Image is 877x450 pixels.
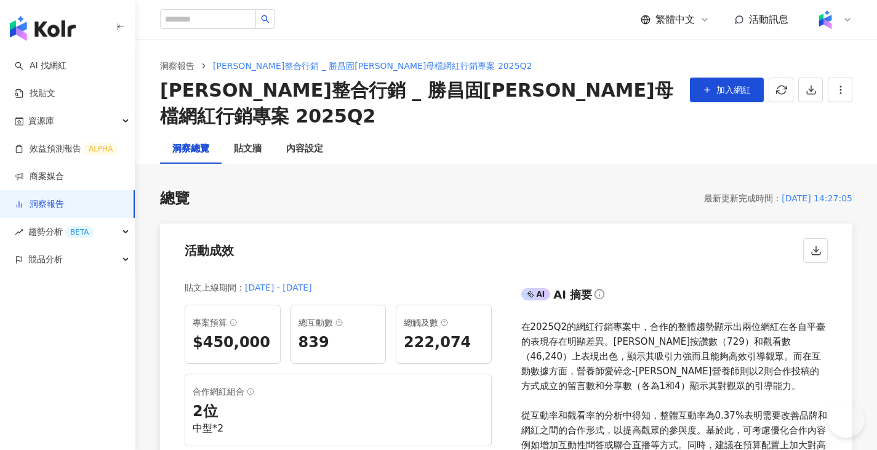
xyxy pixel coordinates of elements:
div: 洞察總覽 [172,142,209,156]
a: 洞察報告 [158,59,197,73]
span: 加入網紅 [716,85,751,95]
div: [DATE] - [DATE] [245,280,312,295]
div: 合作網紅組合 [193,384,484,399]
img: Kolr%20app%20icon%20%281%29.png [814,8,837,31]
div: 總互動數 [298,315,378,330]
span: rise [15,228,23,236]
span: 活動訊息 [749,14,788,25]
button: 加入網紅 [690,78,764,102]
div: 總觸及數 [404,315,484,330]
div: [PERSON_NAME]整合行銷 _ 勝昌固[PERSON_NAME]母檔網紅行銷專案 2025Q2 [160,78,680,129]
div: AI [521,288,551,300]
span: [PERSON_NAME]整合行銷 _ 勝昌固[PERSON_NAME]母檔網紅行銷專案 2025Q2 [213,61,532,71]
div: 839 [298,332,378,353]
span: 趨勢分析 [28,218,94,246]
div: 內容設定 [286,142,323,156]
span: 繁體中文 [655,13,695,26]
span: search [261,15,270,23]
a: searchAI 找網紅 [15,60,66,72]
div: 總覽 [160,188,190,209]
div: BETA [65,226,94,238]
div: 貼文牆 [234,142,262,156]
div: [DATE] 14:27:05 [782,191,852,206]
div: $450,000 [193,332,273,353]
div: AIAI 摘要 [521,285,828,310]
a: 效益預測報告ALPHA [15,143,118,155]
a: 商案媒合 [15,171,64,183]
img: logo [10,16,76,41]
div: 專案預算 [193,315,273,330]
a: 洞察報告 [15,198,64,211]
div: 222,074 [404,332,484,353]
span: 競品分析 [28,246,63,273]
div: AI 摘要 [553,287,592,302]
div: 活動成效 [185,242,234,259]
div: 最新更新完成時間 ： [704,191,782,206]
span: 資源庫 [28,107,54,135]
a: 找貼文 [15,87,55,100]
div: 貼文上線期間 ： [185,280,245,295]
div: 2 位 [193,401,484,422]
iframe: Help Scout Beacon - Open [828,401,865,438]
